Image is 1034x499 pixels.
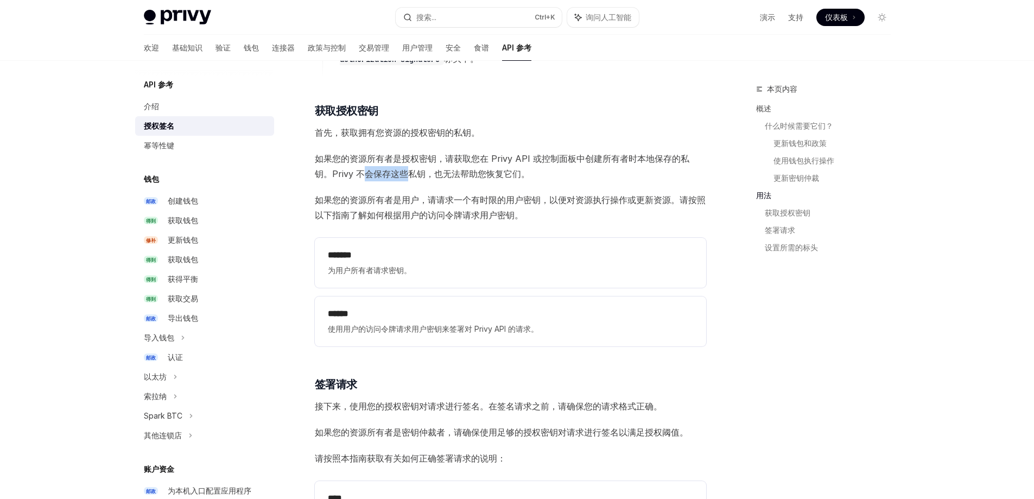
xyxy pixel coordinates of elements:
[135,191,274,211] a: 邮政创建钱包
[135,269,274,289] a: 得到获得平衡
[788,12,803,23] a: 支持
[244,35,259,61] a: 钱包
[168,352,183,362] font: 认证
[765,208,810,217] font: 获取授权密钥
[535,13,546,21] font: Ctrl
[144,174,159,184] font: 钱包
[765,204,899,222] a: 获取授权密钥
[144,10,211,25] img: 灯光标志
[765,117,899,135] a: 什么时候需要它们？
[168,216,198,225] font: 获取钱包
[416,12,436,22] font: 搜索...
[773,152,899,169] a: 使用钱包执行操作
[446,43,461,52] font: 安全
[144,102,159,111] font: 介绍
[272,43,295,52] font: 连接器
[825,12,848,22] font: 仪表板
[315,427,688,438] font: 如果您的资源所有者是密钥仲裁者，请确保使用足够的授权密钥对请求进行签名以满足授权阈值。
[168,274,198,283] font: 获得平衡
[756,187,899,204] a: 用法
[135,289,274,308] a: 得到获取交易
[315,153,689,179] font: 如果您的资源所有者是授权密钥，请获取您在 Privy API 或控制面板中创建所有者时本地保存的私钥。Privy 不会保存这些私钥，也无法帮助您恢复它们。
[144,391,167,401] font: 索拉纳
[135,230,274,250] a: 修补更新钱包
[172,43,202,52] font: 基础知识
[756,104,771,113] font: 概述
[168,294,198,303] font: 获取交易
[773,138,827,148] font: 更新钱包和政策
[146,237,156,243] font: 修补
[402,43,433,52] font: 用户管理
[788,12,803,22] font: 支持
[144,80,173,89] font: API 参考
[135,97,274,116] a: 介绍
[502,43,531,52] font: API 参考
[135,136,274,155] a: 幂等性键
[144,372,167,381] font: 以太坊
[773,135,899,152] a: 更新钱包和政策
[873,9,891,26] button: 切换暗模式
[446,35,461,61] a: 安全
[474,35,489,61] a: 食谱
[172,35,202,61] a: 基础知识
[135,250,274,269] a: 得到获取钱包
[315,453,506,464] font: 请按照本指南获取有关如何正确签署请求的说明：
[760,12,775,22] font: 演示
[773,169,899,187] a: 更新密钥仲裁
[146,296,156,302] font: 得到
[315,401,662,412] font: 接下来，使用您的授权密钥对请求进行签名。在签名请求之前，请确保您的请求格式正确。
[756,100,899,117] a: 概述
[144,411,182,420] font: Spark BTC
[502,35,531,61] a: API 参考
[773,173,819,182] font: 更新密钥仲裁
[144,464,174,473] font: 账户资金
[244,43,259,52] font: 钱包
[144,141,174,150] font: 幂等性键
[765,121,833,130] font: 什么时候需要它们？
[168,486,251,495] font: 为本机入口配置应用程序
[146,315,156,321] font: 邮政
[315,296,706,346] a: **** *使用用户的访问令牌请求用户密钥来签署对 Privy API 的请求。
[168,313,198,323] font: 导出钱包
[135,116,274,136] a: 授权签名
[168,255,198,264] font: 获取钱包
[272,35,295,61] a: 连接器
[168,235,198,244] font: 更新钱包
[396,8,562,27] button: 搜索...Ctrl+K
[215,35,231,61] a: 验证
[146,488,156,494] font: 邮政
[315,378,357,391] font: 签署请求
[146,355,156,361] font: 邮政
[546,13,555,21] font: +K
[567,8,639,27] button: 询问人工智能
[765,239,899,256] a: 设置所需的标头
[144,121,174,130] font: 授权签名
[135,308,274,328] a: 邮政导出钱包
[215,43,231,52] font: 验证
[586,12,631,22] font: 询问人工智能
[767,84,797,93] font: 本页内容
[146,198,156,204] font: 邮政
[315,194,706,220] font: 如果您的资源所有者是用户，请请求一个有时限的用户密钥，以便对资源执行操作或更新资源。请按照以下指南了解如何根据用户的访问令牌请求用户密钥。
[328,266,411,275] font: 为用户所有者请求密钥。
[308,43,346,52] font: 政策与控制
[168,196,198,205] font: 创建钱包
[315,127,480,138] font: 首先，获取拥有您资源的授权密钥的私钥。
[144,43,159,52] font: 欢迎
[756,191,771,200] font: 用法
[760,12,775,23] a: 演示
[315,104,378,117] font: 获取授权密钥
[765,243,818,252] font: 设置所需的标头
[359,35,389,61] a: 交易管理
[765,222,899,239] a: 签署请求
[135,348,274,367] a: 邮政认证
[146,257,156,263] font: 得到
[359,43,389,52] font: 交易管理
[144,431,182,440] font: 其他连锁店
[773,156,834,165] font: 使用钱包执行操作
[135,211,274,230] a: 得到获取钱包
[146,276,156,282] font: 得到
[144,333,174,342] font: 导入钱包
[144,35,159,61] a: 欢迎
[308,35,346,61] a: 政策与控制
